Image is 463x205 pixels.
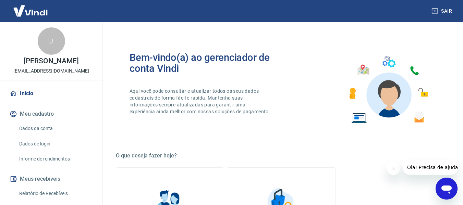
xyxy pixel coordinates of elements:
[13,67,89,75] p: [EMAIL_ADDRESS][DOMAIN_NAME]
[8,86,94,101] a: Início
[430,5,455,17] button: Sair
[436,178,458,200] iframe: Botão para abrir a janela de mensagens
[16,152,94,166] a: Informe de rendimentos
[130,88,271,115] p: Aqui você pode consultar e atualizar todos os seus dados cadastrais de forma fácil e rápida. Mant...
[4,5,58,10] span: Olá! Precisa de ajuda?
[8,171,94,187] button: Meus recebíveis
[16,187,94,201] a: Relatório de Recebíveis
[16,137,94,151] a: Dados de login
[130,52,281,74] h2: Bem-vindo(a) ao gerenciador de conta Vindi
[8,0,53,21] img: Vindi
[403,160,458,175] iframe: Mensagem da empresa
[343,52,433,128] img: Imagem de um avatar masculino com diversos icones exemplificando as funcionalidades do gerenciado...
[8,106,94,121] button: Meu cadastro
[24,57,78,65] p: [PERSON_NAME]
[387,161,400,175] iframe: Fechar mensagem
[38,27,65,55] div: J
[116,152,447,159] h5: O que deseja fazer hoje?
[16,121,94,136] a: Dados da conta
